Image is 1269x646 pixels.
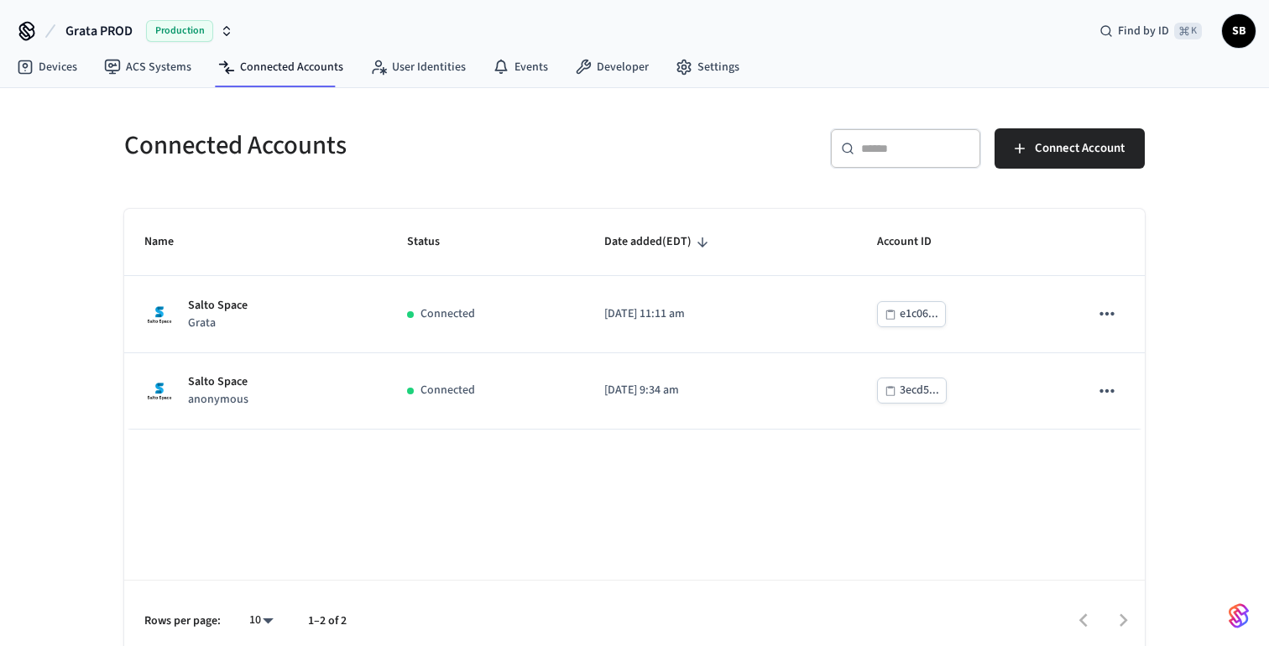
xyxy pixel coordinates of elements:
[65,21,133,41] span: Grata PROD
[144,300,175,330] img: Salto Space
[604,305,836,323] p: [DATE] 11:11 am
[241,608,281,633] div: 10
[877,301,946,327] button: e1c06...
[144,229,196,255] span: Name
[124,128,624,163] h5: Connected Accounts
[146,20,213,42] span: Production
[877,229,953,255] span: Account ID
[188,391,248,409] p: anonymous
[144,376,175,406] img: Salto Space
[604,229,713,255] span: Date added(EDT)
[900,380,939,401] div: 3ecd5...
[561,52,662,82] a: Developer
[1222,14,1256,48] button: SB
[900,304,938,325] div: e1c06...
[144,612,221,630] p: Rows per page:
[91,52,205,82] a: ACS Systems
[1224,16,1254,46] span: SB
[877,378,947,404] button: 3ecd5...
[308,612,347,630] p: 1–2 of 2
[188,315,248,332] p: Grata
[604,382,836,399] p: [DATE] 9:34 am
[124,209,1145,430] table: sticky table
[420,305,475,323] p: Connected
[662,52,753,82] a: Settings
[188,373,248,391] p: Salto Space
[420,382,475,399] p: Connected
[479,52,561,82] a: Events
[995,128,1145,169] button: Connect Account
[357,52,479,82] a: User Identities
[1229,602,1249,629] img: SeamLogoGradient.69752ec5.svg
[205,52,357,82] a: Connected Accounts
[1174,23,1202,39] span: ⌘ K
[407,229,462,255] span: Status
[188,297,248,315] p: Salto Space
[1086,16,1215,46] div: Find by ID⌘ K
[3,52,91,82] a: Devices
[1118,23,1169,39] span: Find by ID
[1035,138,1125,159] span: Connect Account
